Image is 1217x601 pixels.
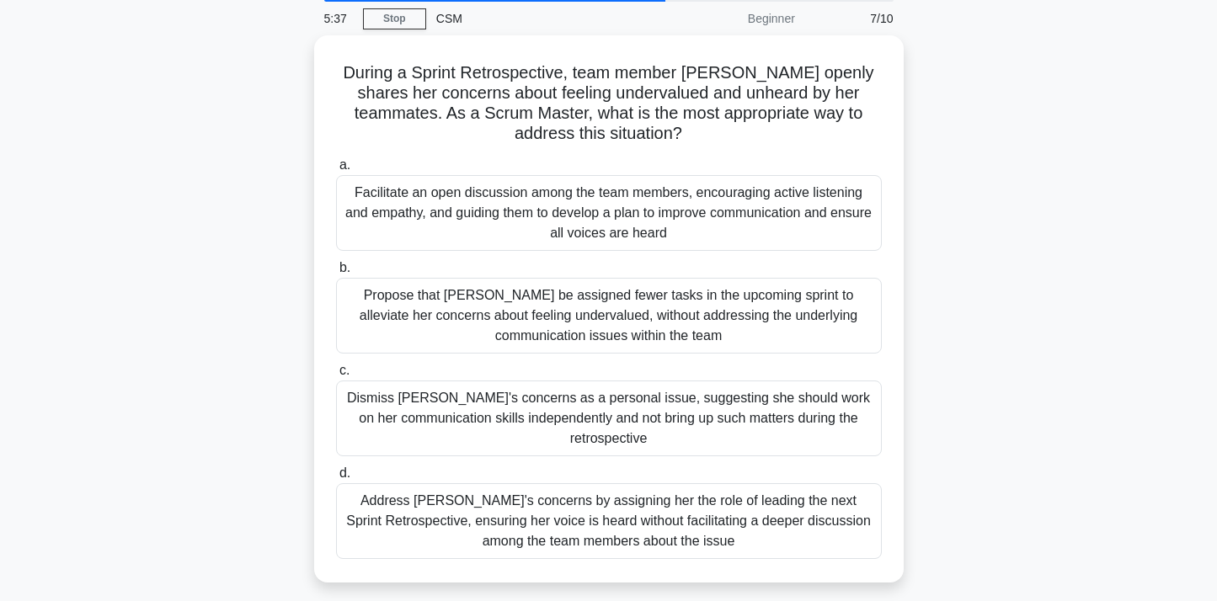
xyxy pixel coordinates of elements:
div: 7/10 [805,2,904,35]
span: b. [339,260,350,274]
div: Address [PERSON_NAME]'s concerns by assigning her the role of leading the next Sprint Retrospecti... [336,483,882,559]
div: CSM [426,2,658,35]
h5: During a Sprint Retrospective, team member [PERSON_NAME] openly shares her concerns about feeling... [334,62,883,145]
a: Stop [363,8,426,29]
div: Dismiss [PERSON_NAME]'s concerns as a personal issue, suggesting she should work on her communica... [336,380,882,456]
span: a. [339,157,350,172]
div: Facilitate an open discussion among the team members, encouraging active listening and empathy, a... [336,175,882,251]
span: c. [339,363,350,377]
div: 5:37 [314,2,363,35]
span: d. [339,465,350,480]
div: Beginner [658,2,805,35]
div: Propose that [PERSON_NAME] be assigned fewer tasks in the upcoming sprint to alleviate her concer... [336,278,882,354]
